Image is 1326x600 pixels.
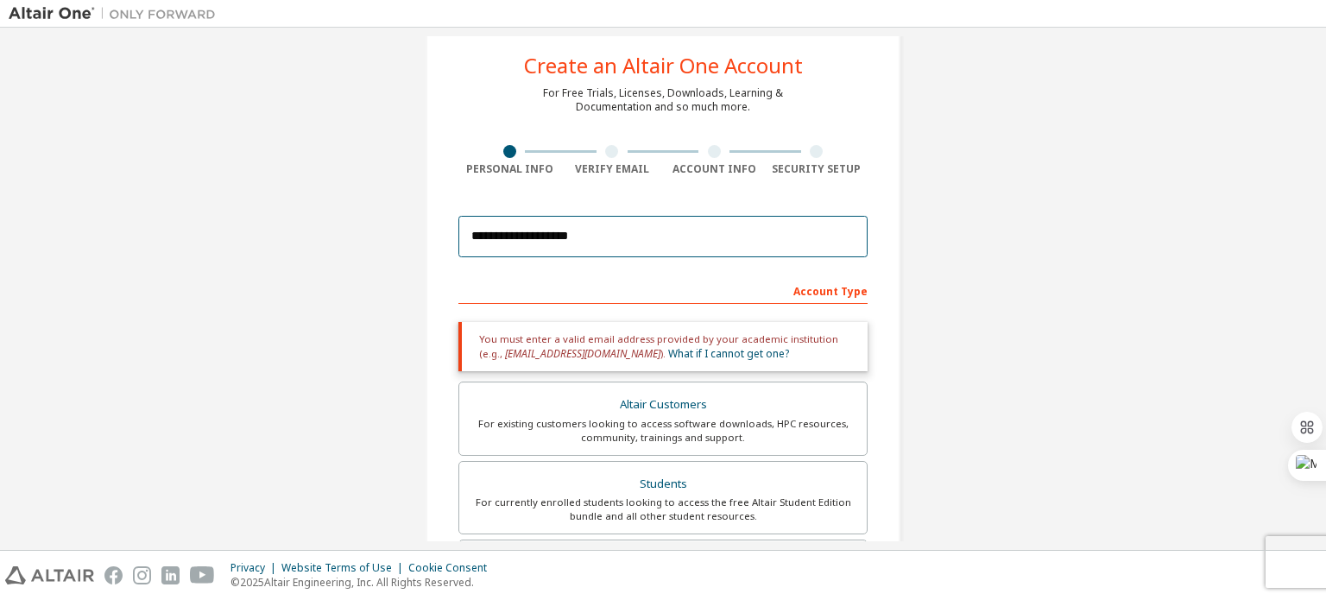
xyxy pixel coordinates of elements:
[9,5,224,22] img: Altair One
[470,417,856,445] div: For existing customers looking to access software downloads, HPC resources, community, trainings ...
[281,561,408,575] div: Website Terms of Use
[766,162,868,176] div: Security Setup
[458,162,561,176] div: Personal Info
[543,86,783,114] div: For Free Trials, Licenses, Downloads, Learning & Documentation and so much more.
[668,346,789,361] a: What if I cannot get one?
[458,276,868,304] div: Account Type
[230,575,497,590] p: © 2025 Altair Engineering, Inc. All Rights Reserved.
[161,566,180,584] img: linkedin.svg
[408,561,497,575] div: Cookie Consent
[524,55,803,76] div: Create an Altair One Account
[230,561,281,575] div: Privacy
[470,472,856,496] div: Students
[104,566,123,584] img: facebook.svg
[470,496,856,523] div: For currently enrolled students looking to access the free Altair Student Edition bundle and all ...
[133,566,151,584] img: instagram.svg
[663,162,766,176] div: Account Info
[505,346,660,361] span: [EMAIL_ADDRESS][DOMAIN_NAME]
[5,566,94,584] img: altair_logo.svg
[190,566,215,584] img: youtube.svg
[561,162,664,176] div: Verify Email
[458,322,868,371] div: You must enter a valid email address provided by your academic institution (e.g., ).
[470,393,856,417] div: Altair Customers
